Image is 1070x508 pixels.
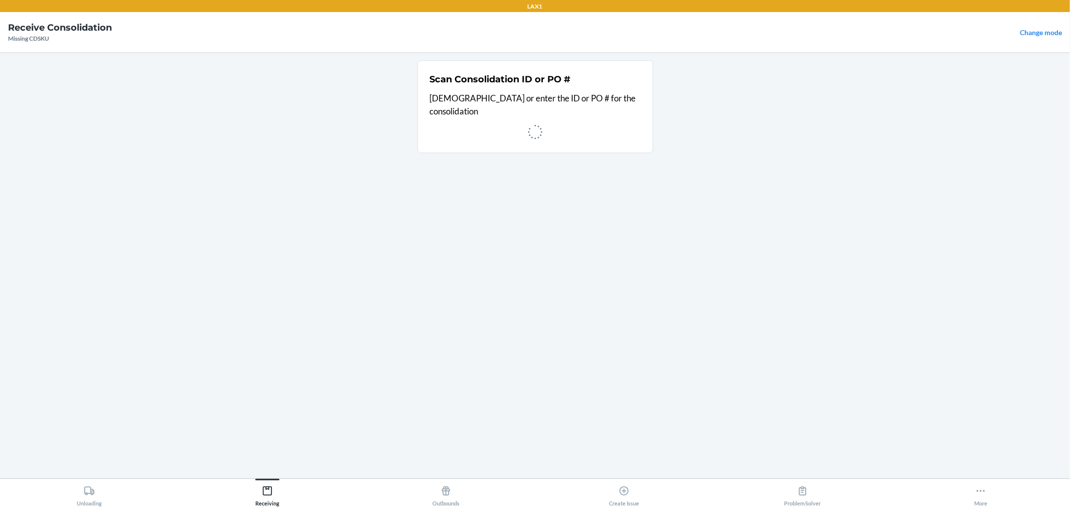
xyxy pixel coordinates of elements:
[8,34,112,43] div: Missing CDSKU
[609,481,639,506] div: Create Issue
[77,481,102,506] div: Unloading
[179,479,357,506] button: Receiving
[1020,28,1062,37] a: Change mode
[357,479,535,506] button: Outbounds
[535,479,714,506] button: Create Issue
[974,481,987,506] div: More
[528,2,543,11] p: LAX1
[430,73,571,86] h2: Scan Consolidation ID or PO #
[255,481,279,506] div: Receiving
[432,481,460,506] div: Outbounds
[8,21,112,34] h4: Receive Consolidation
[784,481,821,506] div: Problem Solver
[713,479,892,506] button: Problem Solver
[430,92,641,117] p: [DEMOGRAPHIC_DATA] or enter the ID or PO # for the consolidation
